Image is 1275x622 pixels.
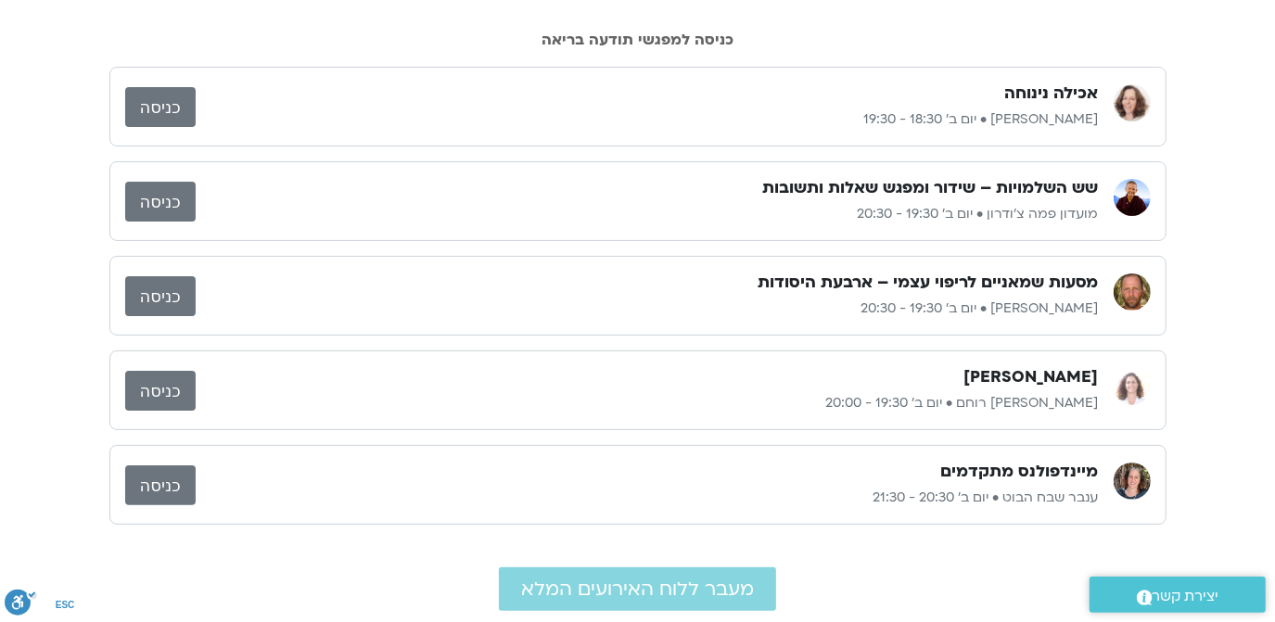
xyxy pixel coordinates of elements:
[759,272,1099,294] h3: מסעות שמאניים לריפוי עצמי – ארבעת היסודות
[521,578,754,600] span: מעבר ללוח האירועים המלא
[941,461,1099,483] h3: מיינדפולנס מתקדמים
[1005,83,1099,105] h3: אכילה נינוחה
[1114,84,1151,121] img: נעמה כהן
[763,177,1099,199] h3: שש השלמויות – שידור ומפגש שאלות ותשובות
[499,567,776,611] a: מעבר ללוח האירועים המלא
[196,108,1099,131] p: [PERSON_NAME] • יום ב׳ 18:30 - 19:30
[125,465,196,505] a: כניסה
[125,182,196,222] a: כניסה
[196,392,1099,414] p: [PERSON_NAME] רוחם • יום ב׳ 19:30 - 20:00
[196,203,1099,225] p: מועדון פמה צ'ודרון • יום ב׳ 19:30 - 20:30
[125,276,196,316] a: כניסה
[1114,273,1151,311] img: תומר פיין
[109,32,1167,48] h2: כניסה למפגשי תודעה בריאה
[964,366,1099,388] h3: [PERSON_NAME]
[1153,584,1219,609] span: יצירת קשר
[1114,179,1151,216] img: מועדון פמה צ'ודרון
[1114,368,1151,405] img: אורנה סמלסון רוחם
[1114,463,1151,500] img: ענבר שבח הבוט
[125,371,196,411] a: כניסה
[196,298,1099,320] p: [PERSON_NAME] • יום ב׳ 19:30 - 20:30
[1090,577,1266,613] a: יצירת קשר
[125,87,196,127] a: כניסה
[196,487,1099,509] p: ענבר שבח הבוט • יום ב׳ 20:30 - 21:30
